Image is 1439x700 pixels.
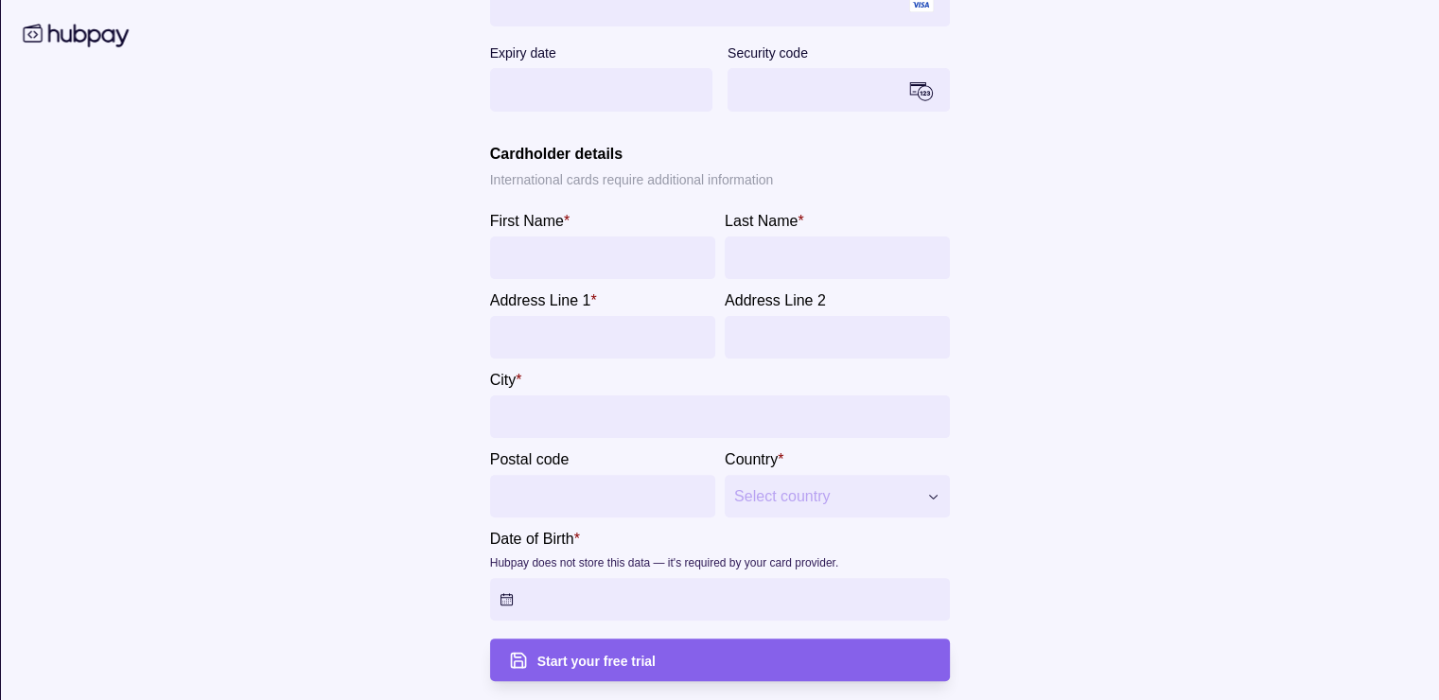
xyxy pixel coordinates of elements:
label: Country [725,447,783,470]
p: Address Line 2 [725,292,826,308]
h2: Cardholder details [489,144,950,165]
p: Postal code [489,451,569,467]
p: Country [725,451,778,467]
p: Date of Birth [489,531,573,547]
input: Address Line 1 [499,316,705,359]
input: Last Name [734,236,940,279]
label: Expiry date [489,42,555,64]
label: Postal code [489,447,569,470]
p: Address Line 1 [489,292,590,308]
input: First Name [499,236,705,279]
p: Last Name [725,213,798,229]
label: Address Line 2 [725,289,826,311]
button: Date of Birth [489,578,950,621]
label: Security code [728,42,808,64]
p: First Name [489,213,563,229]
p: International cards require additional information [489,169,950,190]
button: Start your free trial [489,639,950,681]
input: City [499,395,940,438]
label: Address Line 1 [489,289,596,311]
label: First Name [489,209,569,232]
p: Hubpay does not store this data — it's required by your card provider. [489,556,837,569]
label: Last Name [725,209,804,232]
p: City [489,372,516,388]
label: Date of Birth [489,527,837,573]
label: City [489,368,521,391]
span: Start your free trial [536,654,655,669]
input: Postal code [499,475,705,517]
input: Address Line 2 [734,316,940,359]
